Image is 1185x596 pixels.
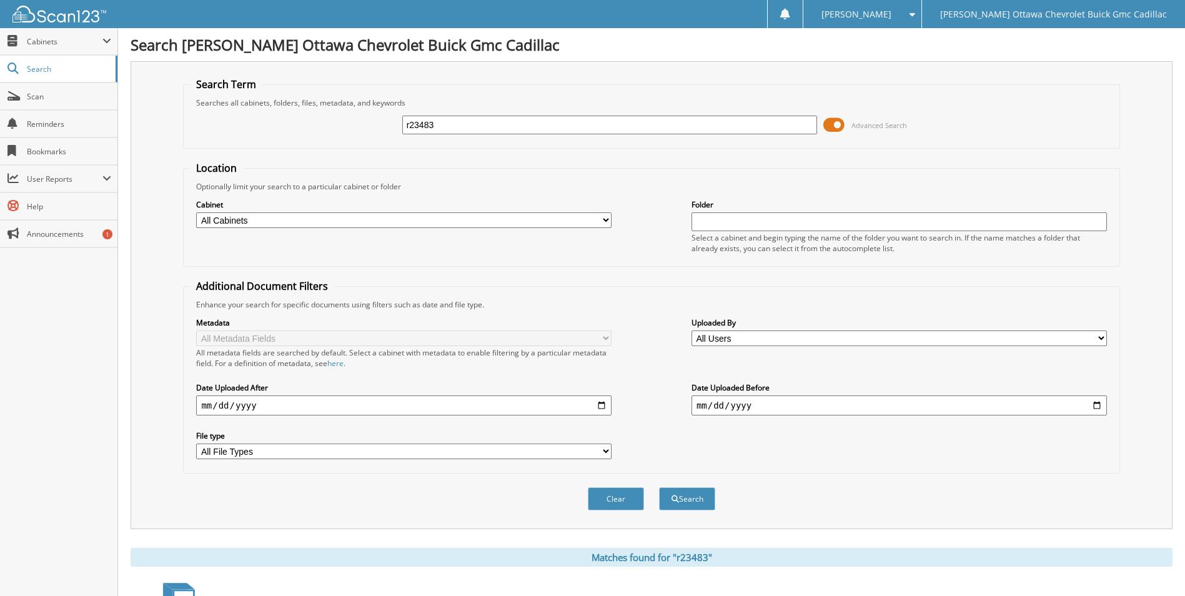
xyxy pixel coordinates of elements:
span: [PERSON_NAME] [821,11,891,18]
div: 1 [102,229,112,239]
div: Matches found for "r23483" [131,548,1173,567]
legend: Additional Document Filters [190,279,334,293]
div: Optionally limit your search to a particular cabinet or folder [190,181,1113,192]
input: start [196,395,612,415]
a: here [327,358,344,369]
label: Date Uploaded Before [692,382,1107,393]
div: Searches all cabinets, folders, files, metadata, and keywords [190,97,1113,108]
span: Advanced Search [851,121,907,130]
div: Enhance your search for specific documents using filters such as date and file type. [190,299,1113,310]
button: Clear [588,487,644,510]
label: Folder [692,199,1107,210]
label: Uploaded By [692,317,1107,328]
div: All metadata fields are searched by default. Select a cabinet with metadata to enable filtering b... [196,347,612,369]
span: User Reports [27,174,102,184]
span: Help [27,201,111,212]
h1: Search [PERSON_NAME] Ottawa Chevrolet Buick Gmc Cadillac [131,34,1173,55]
span: Search [27,64,109,74]
span: Cabinets [27,36,102,47]
label: Metadata [196,317,612,328]
legend: Search Term [190,77,262,91]
legend: Location [190,161,243,175]
label: Cabinet [196,199,612,210]
span: Bookmarks [27,146,111,157]
img: scan123-logo-white.svg [12,6,106,22]
span: Announcements [27,229,111,239]
button: Search [659,487,715,510]
span: [PERSON_NAME] Ottawa Chevrolet Buick Gmc Cadillac [940,11,1167,18]
input: end [692,395,1107,415]
div: Select a cabinet and begin typing the name of the folder you want to search in. If the name match... [692,232,1107,254]
label: Date Uploaded After [196,382,612,393]
span: Scan [27,91,111,102]
span: Reminders [27,119,111,129]
label: File type [196,430,612,441]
